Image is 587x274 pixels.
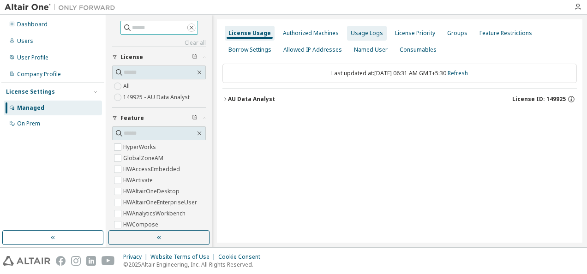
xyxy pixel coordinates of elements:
p: © 2025 Altair Engineering, Inc. All Rights Reserved. [123,261,266,268]
button: License [112,47,206,67]
img: facebook.svg [56,256,66,266]
div: Authorized Machines [283,30,339,37]
div: Privacy [123,253,150,261]
label: HWAccessEmbedded [123,164,182,175]
div: On Prem [17,120,40,127]
button: Feature [112,108,206,128]
div: Consumables [400,46,437,54]
a: Refresh [448,69,468,77]
img: altair_logo.svg [3,256,50,266]
span: License [120,54,143,61]
div: Website Terms of Use [150,253,218,261]
div: Dashboard [17,21,48,28]
label: 149925 - AU Data Analyst [123,92,192,103]
span: Clear filter [192,114,198,122]
span: License ID: 149925 [512,95,566,103]
div: Feature Restrictions [479,30,532,37]
div: Users [17,37,33,45]
div: License Usage [228,30,271,37]
img: linkedin.svg [86,256,96,266]
label: HWCompose [123,219,160,230]
img: youtube.svg [102,256,115,266]
div: Allowed IP Addresses [283,46,342,54]
img: Altair One [5,3,120,12]
label: GlobalZoneAM [123,153,165,164]
div: License Priority [395,30,435,37]
div: Managed [17,104,44,112]
div: Usage Logs [351,30,383,37]
label: HWAnalyticsWorkbench [123,208,187,219]
label: All [123,81,132,92]
button: AU Data AnalystLicense ID: 149925 [222,89,577,109]
div: Named User [354,46,388,54]
span: Feature [120,114,144,122]
div: AU Data Analyst [228,95,275,103]
div: Borrow Settings [228,46,271,54]
div: Company Profile [17,71,61,78]
label: HWAltairOneDesktop [123,186,181,197]
label: HyperWorks [123,142,158,153]
div: Last updated at: [DATE] 06:31 AM GMT+5:30 [222,64,577,83]
div: License Settings [6,88,55,95]
div: Cookie Consent [218,253,266,261]
div: User Profile [17,54,48,61]
span: Clear filter [192,54,198,61]
div: Groups [447,30,467,37]
a: Clear all [112,39,206,47]
img: instagram.svg [71,256,81,266]
label: HWActivate [123,175,155,186]
label: HWAltairOneEnterpriseUser [123,197,199,208]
